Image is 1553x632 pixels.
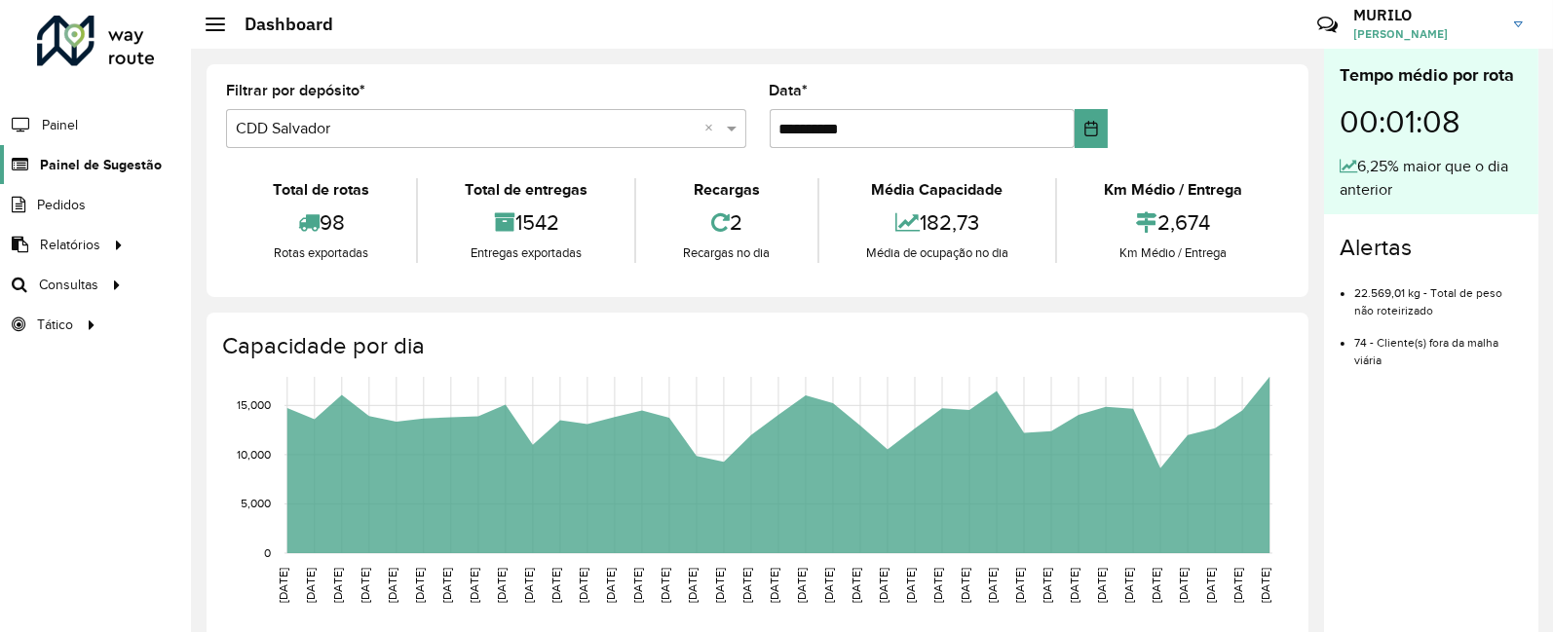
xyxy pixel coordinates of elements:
text: [DATE] [686,568,699,603]
div: 6,25% maior que o dia anterior [1340,155,1523,202]
text: [DATE] [1041,568,1053,603]
div: Km Médio / Entrega [1062,243,1284,263]
div: 2,674 [1062,202,1284,243]
div: 00:01:08 [1340,89,1523,155]
div: 98 [231,202,411,243]
text: [DATE] [577,568,589,603]
div: Total de entregas [423,178,629,202]
span: Relatórios [40,235,100,255]
span: Pedidos [37,195,86,215]
span: Clear all [705,117,722,140]
li: 74 - Cliente(s) fora da malha viária [1354,319,1523,369]
div: Recargas no dia [641,243,812,263]
text: [DATE] [359,568,371,603]
text: 10,000 [237,448,271,461]
text: [DATE] [1259,568,1271,603]
text: [DATE] [522,568,535,603]
text: [DATE] [713,568,726,603]
div: Total de rotas [231,178,411,202]
text: [DATE] [1095,568,1108,603]
text: [DATE] [495,568,508,603]
text: [DATE] [386,568,398,603]
div: 1542 [423,202,629,243]
text: 0 [264,546,271,559]
text: [DATE] [413,568,426,603]
text: [DATE] [1177,568,1190,603]
div: Rotas exportadas [231,243,411,263]
h2: Dashboard [225,14,333,35]
text: [DATE] [631,568,644,603]
text: [DATE] [331,568,344,603]
text: [DATE] [440,568,453,603]
span: [PERSON_NAME] [1353,25,1499,43]
text: [DATE] [850,568,862,603]
text: [DATE] [740,568,753,603]
h4: Capacidade por dia [222,332,1289,360]
text: [DATE] [659,568,671,603]
span: Painel [42,115,78,135]
text: [DATE] [795,568,808,603]
text: [DATE] [904,568,917,603]
div: Tempo médio por rota [1340,62,1523,89]
h3: MURILO [1353,6,1499,24]
div: 182,73 [824,202,1050,243]
text: [DATE] [931,568,944,603]
text: [DATE] [1150,568,1162,603]
li: 22.569,01 kg - Total de peso não roteirizado [1354,270,1523,319]
div: 2 [641,202,812,243]
text: [DATE] [1204,568,1217,603]
text: [DATE] [549,568,562,603]
text: [DATE] [877,568,890,603]
button: Choose Date [1075,109,1108,148]
a: Contato Rápido [1307,4,1348,46]
div: Recargas [641,178,812,202]
text: 5,000 [241,498,271,510]
div: Média de ocupação no dia [824,243,1050,263]
text: [DATE] [986,568,999,603]
div: Entregas exportadas [423,243,629,263]
span: Consultas [39,275,98,295]
text: [DATE] [768,568,780,603]
text: [DATE] [1231,568,1244,603]
div: Km Médio / Entrega [1062,178,1284,202]
text: [DATE] [959,568,971,603]
label: Data [770,79,809,102]
span: Painel de Sugestão [40,155,162,175]
text: [DATE] [604,568,617,603]
text: [DATE] [277,568,289,603]
text: [DATE] [304,568,317,603]
span: Tático [37,315,73,335]
text: [DATE] [822,568,835,603]
text: [DATE] [1013,568,1026,603]
text: [DATE] [1068,568,1080,603]
text: 15,000 [237,399,271,412]
div: Média Capacidade [824,178,1050,202]
text: [DATE] [468,568,480,603]
h4: Alertas [1340,234,1523,262]
text: [DATE] [1122,568,1135,603]
label: Filtrar por depósito [226,79,365,102]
